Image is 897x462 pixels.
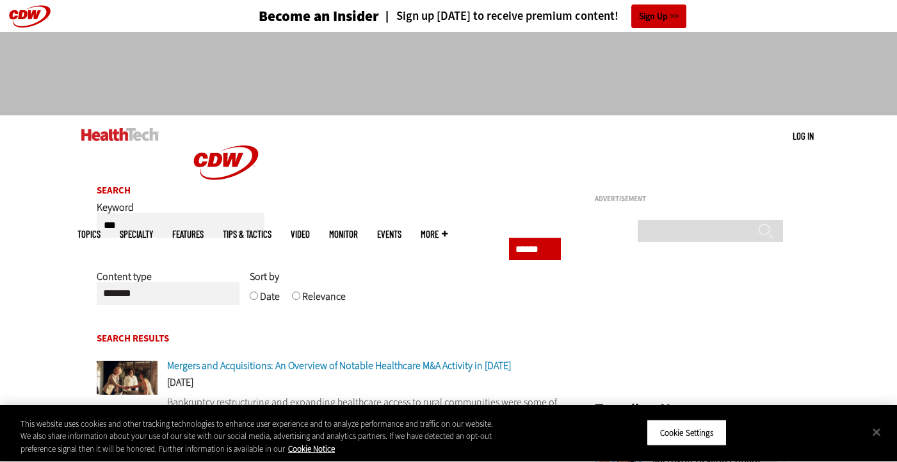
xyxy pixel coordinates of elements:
[647,419,727,446] button: Cookie Settings
[172,229,204,239] a: Features
[793,129,814,143] div: User menu
[178,200,274,213] a: CDW
[291,229,310,239] a: Video
[377,229,401,239] a: Events
[595,402,787,418] h3: Trending Now
[259,9,379,24] h3: Become an Insider
[302,290,346,313] label: Relevance
[793,130,814,142] a: Log in
[421,229,448,239] span: More
[120,229,153,239] span: Specialty
[81,128,159,141] img: Home
[379,10,618,22] a: Sign up [DATE] to receive premium content!
[288,443,335,454] a: More information about your privacy
[631,4,686,28] a: Sign Up
[216,45,682,103] iframe: advertisement
[20,418,494,456] div: This website uses cookies and other tracking technologies to enhance user experience and to analy...
[97,377,562,394] div: [DATE]
[97,334,562,343] h2: Search Results
[77,229,101,239] span: Topics
[97,270,152,293] label: Content type
[97,394,562,427] p: Bankruptcy restructuring and expanding healthcare access to rural communities were some of the ma...
[178,115,274,210] img: Home
[329,229,358,239] a: MonITor
[862,418,891,446] button: Close
[260,290,280,313] label: Date
[211,9,379,24] a: Become an Insider
[250,270,279,283] span: Sort by
[223,229,271,239] a: Tips & Tactics
[167,359,511,372] a: Mergers and Acquisitions: An Overview of Notable Healthcare M&A Activity in [DATE]
[595,208,787,368] iframe: advertisement
[97,361,158,395] img: business leaders shake hands in conference room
